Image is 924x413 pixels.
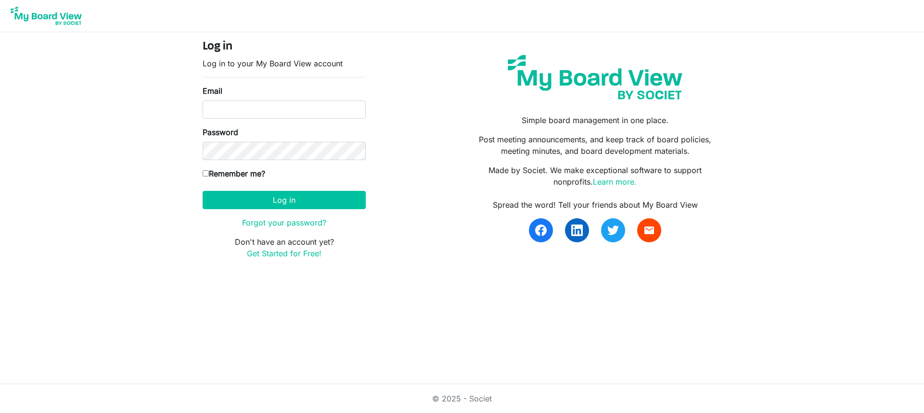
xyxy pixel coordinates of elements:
a: © 2025 - Societ [432,394,492,403]
img: my-board-view-societ.svg [500,48,690,107]
a: Forgot your password? [242,218,326,227]
input: Remember me? [203,170,209,176]
p: Simple board management in one place. [469,114,721,126]
label: Remember me? [203,168,265,179]
a: email [637,218,661,242]
img: facebook.svg [535,225,547,236]
p: Don't have an account yet? [203,236,366,259]
label: Password [203,126,238,138]
a: Learn more. [593,177,637,187]
a: Get Started for Free! [247,249,321,258]
label: Email [203,85,222,97]
p: Post meeting announcements, and keep track of board policies, meeting minutes, and board developm... [469,134,721,157]
span: email [643,225,655,236]
img: My Board View Logo [8,4,85,28]
p: Made by Societ. We make exceptional software to support nonprofits. [469,164,721,188]
div: Spread the word! Tell your friends about My Board View [469,199,721,211]
h4: Log in [203,40,366,54]
p: Log in to your My Board View account [203,58,366,69]
img: twitter.svg [607,225,619,236]
button: Log in [203,191,366,209]
img: linkedin.svg [571,225,583,236]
